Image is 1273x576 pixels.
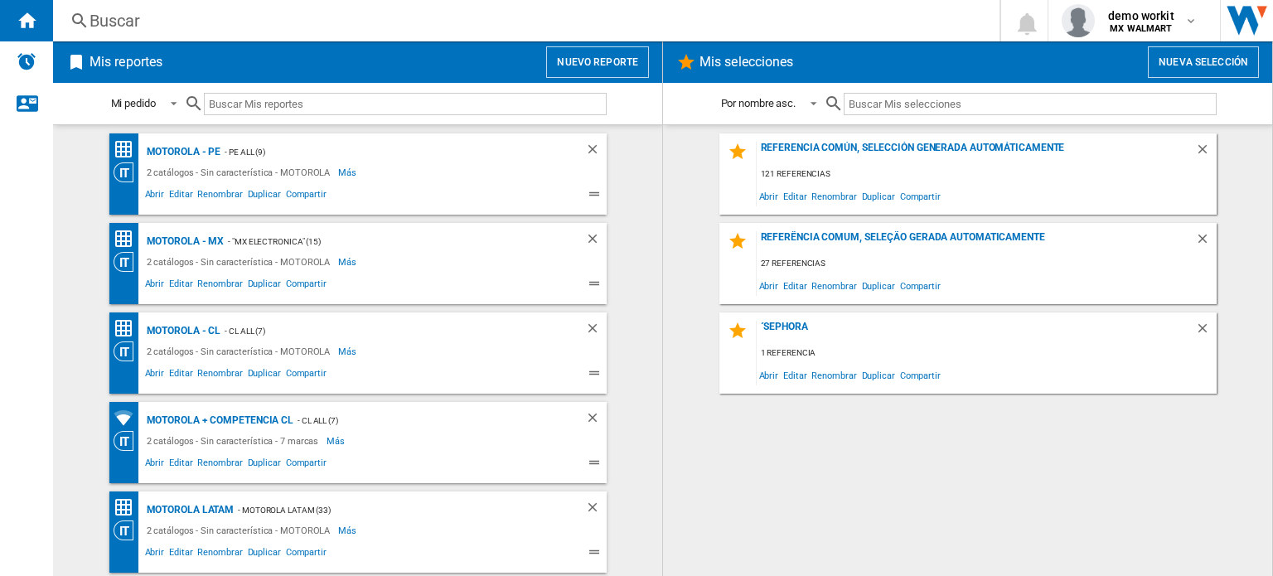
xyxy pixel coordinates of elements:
[585,142,607,162] div: Borrar
[114,139,143,160] div: Matriz de precios
[220,142,551,162] div: - PE ALL (9)
[167,455,195,475] span: Editar
[1195,231,1217,254] div: Borrar
[1148,46,1259,78] button: Nueva selección
[283,365,329,385] span: Compartir
[1062,4,1095,37] img: profile.jpg
[696,46,797,78] h2: Mis selecciones
[220,321,551,341] div: - CL ALL (7)
[245,365,283,385] span: Duplicar
[283,455,329,475] span: Compartir
[114,318,143,339] div: Matriz de precios
[143,186,167,206] span: Abrir
[757,231,1195,254] div: Referência comum, seleção gerada automaticamente
[143,231,225,252] div: MOTOROLA - MX
[143,455,167,475] span: Abrir
[859,185,898,207] span: Duplicar
[195,455,244,475] span: Renombrar
[143,410,294,431] div: Motorola + competencia CL
[898,274,943,297] span: Compartir
[721,97,796,109] div: Por nombre asc.
[114,408,143,428] div: Cobertura de marcas
[898,364,943,386] span: Compartir
[143,500,235,520] div: MOTOROLA Latam
[143,276,167,296] span: Abrir
[338,520,359,540] span: Más
[143,162,339,182] div: 2 catálogos - Sin característica - MOTOROLA
[283,276,329,296] span: Compartir
[114,341,143,361] div: Visión Categoría
[1195,321,1217,343] div: Borrar
[844,93,1216,115] input: Buscar Mis selecciones
[546,46,649,78] button: Nuevo reporte
[143,341,339,361] div: 2 catálogos - Sin característica - MOTOROLA
[234,500,551,520] div: - Motorola Latam (33)
[327,431,347,451] span: Más
[224,231,551,252] div: - "MX ELECTRONICA" (15)
[1110,23,1172,34] b: MX WALMART
[90,9,956,32] div: Buscar
[283,545,329,564] span: Compartir
[245,455,283,475] span: Duplicar
[167,545,195,564] span: Editar
[757,254,1217,274] div: 27 referencias
[195,276,244,296] span: Renombrar
[143,321,221,341] div: MOTOROLA - CL
[781,185,809,207] span: Editar
[245,545,283,564] span: Duplicar
[195,365,244,385] span: Renombrar
[17,51,36,71] img: alerts-logo.svg
[86,46,166,78] h2: Mis reportes
[143,252,339,272] div: 2 catálogos - Sin característica - MOTOROLA
[585,500,607,520] div: Borrar
[757,364,782,386] span: Abrir
[338,252,359,272] span: Más
[111,97,156,109] div: Mi pedido
[757,185,782,207] span: Abrir
[293,410,551,431] div: - CL ALL (7)
[143,520,339,540] div: 2 catálogos - Sin característica - MOTOROLA
[585,231,607,252] div: Borrar
[338,341,359,361] span: Más
[781,364,809,386] span: Editar
[204,93,607,115] input: Buscar Mis reportes
[143,431,327,451] div: 2 catálogos - Sin característica - 7 marcas
[114,252,143,272] div: Visión Categoría
[195,545,244,564] span: Renombrar
[809,185,859,207] span: Renombrar
[1108,7,1174,24] span: demo workit
[167,186,195,206] span: Editar
[114,520,143,540] div: Visión Categoría
[114,162,143,182] div: Visión Categoría
[167,276,195,296] span: Editar
[1195,142,1217,164] div: Borrar
[167,365,195,385] span: Editar
[757,274,782,297] span: Abrir
[114,431,143,451] div: Visión Categoría
[809,274,859,297] span: Renombrar
[245,276,283,296] span: Duplicar
[283,186,329,206] span: Compartir
[757,343,1217,364] div: 1 referencia
[757,164,1217,185] div: 121 referencias
[859,274,898,297] span: Duplicar
[143,545,167,564] span: Abrir
[585,410,607,431] div: Borrar
[195,186,244,206] span: Renombrar
[757,142,1195,164] div: Referencia común, selección generada automáticamente
[114,497,143,518] div: Matriz de precios
[809,364,859,386] span: Renombrar
[114,229,143,249] div: Matriz de precios
[143,365,167,385] span: Abrir
[338,162,359,182] span: Más
[898,185,943,207] span: Compartir
[757,321,1195,343] div: ´sephora
[143,142,221,162] div: MOTOROLA - PE
[781,274,809,297] span: Editar
[245,186,283,206] span: Duplicar
[585,321,607,341] div: Borrar
[859,364,898,386] span: Duplicar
